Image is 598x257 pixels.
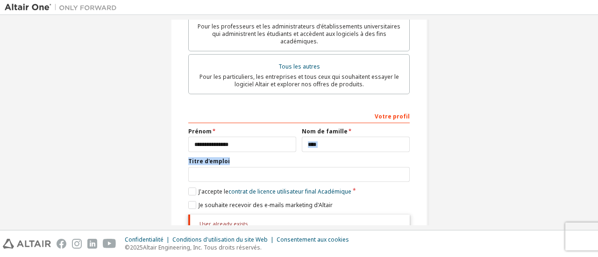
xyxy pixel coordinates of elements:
[125,243,130,251] font: ©
[72,239,82,249] img: instagram.svg
[290,13,308,21] font: Faculté
[198,22,400,45] font: Pour les professeurs et les administrateurs d'établissements universitaires qui administrent les ...
[375,112,410,120] font: Votre profil
[188,215,410,233] div: User already exists
[3,239,51,249] img: altair_logo.svg
[277,236,349,243] font: Consentement aux cookies
[199,188,228,195] font: J'accepte le
[143,243,262,251] font: Altair Engineering, Inc. Tous droits réservés.
[199,201,333,209] font: Je souhaite recevoir des e-mails marketing d'Altair
[5,3,121,12] img: Altaïr Un
[188,157,230,165] font: Titre d'emploi
[172,236,268,243] font: Conditions d'utilisation du site Web
[130,243,143,251] font: 2025
[278,63,320,70] font: Tous les autres
[188,127,212,135] font: Prénom
[57,239,66,249] img: facebook.svg
[318,188,351,195] font: Académique
[199,73,399,88] font: Pour les particuliers, les entreprises et tous ceux qui souhaitent essayer le logiciel Altair et ...
[103,239,116,249] img: youtube.svg
[87,239,97,249] img: linkedin.svg
[228,188,316,195] font: contrat de licence utilisateur final
[302,127,348,135] font: Nom de famille
[125,236,164,243] font: Confidentialité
